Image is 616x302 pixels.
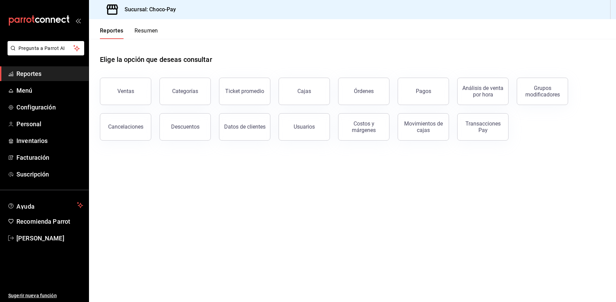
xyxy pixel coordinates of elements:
[16,103,83,112] span: Configuración
[279,113,330,141] button: Usuarios
[294,123,315,130] div: Usuarios
[416,88,431,94] div: Pagos
[402,120,445,133] div: Movimientos de cajas
[462,120,504,133] div: Transacciones Pay
[521,85,564,98] div: Grupos modificadores
[225,88,264,94] div: Ticket promedio
[16,234,83,243] span: [PERSON_NAME]
[16,69,83,78] span: Reportes
[119,5,176,14] h3: Sucursal: Choco-Pay
[354,88,374,94] div: Órdenes
[16,136,83,145] span: Inventarios
[5,50,84,57] a: Pregunta a Parrot AI
[338,78,389,105] button: Órdenes
[297,88,311,94] div: Cajas
[343,120,385,133] div: Costos y márgenes
[16,153,83,162] span: Facturación
[8,292,83,299] span: Sugerir nueva función
[219,113,270,141] button: Datos de clientes
[279,78,330,105] button: Cajas
[457,78,509,105] button: Análisis de venta por hora
[100,27,158,39] div: navigation tabs
[159,113,211,141] button: Descuentos
[100,54,212,65] h1: Elige la opción que deseas consultar
[18,45,74,52] span: Pregunta a Parrot AI
[16,170,83,179] span: Suscripción
[16,119,83,129] span: Personal
[172,88,198,94] div: Categorías
[8,41,84,55] button: Pregunta a Parrot AI
[462,85,504,98] div: Análisis de venta por hora
[100,78,151,105] button: Ventas
[159,78,211,105] button: Categorías
[117,88,134,94] div: Ventas
[517,78,568,105] button: Grupos modificadores
[100,113,151,141] button: Cancelaciones
[224,123,266,130] div: Datos de clientes
[398,78,449,105] button: Pagos
[100,27,124,39] button: Reportes
[134,27,158,39] button: Resumen
[16,201,74,209] span: Ayuda
[75,18,81,23] button: open_drawer_menu
[398,113,449,141] button: Movimientos de cajas
[171,123,200,130] div: Descuentos
[108,123,143,130] div: Cancelaciones
[16,217,83,226] span: Recomienda Parrot
[457,113,509,141] button: Transacciones Pay
[16,86,83,95] span: Menú
[338,113,389,141] button: Costos y márgenes
[219,78,270,105] button: Ticket promedio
